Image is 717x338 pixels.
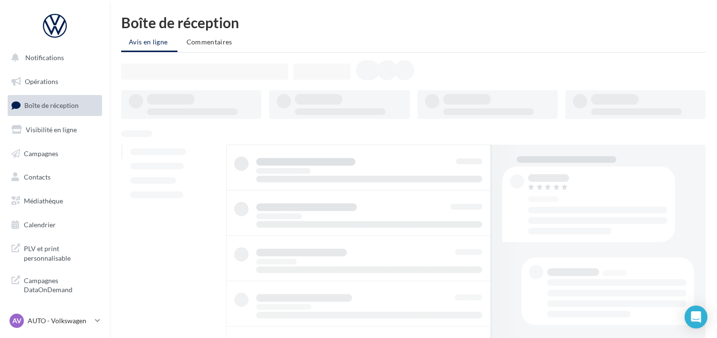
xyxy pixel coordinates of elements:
a: Boîte de réception [6,95,104,116]
a: PLV et print personnalisable [6,238,104,266]
span: PLV et print personnalisable [24,242,98,263]
a: Calendrier [6,215,104,235]
a: Contacts [6,167,104,187]
span: Campagnes [24,149,58,157]
a: AV AUTO - Volkswagen [8,312,102,330]
span: Boîte de réception [24,101,79,109]
a: Médiathèque [6,191,104,211]
a: Campagnes DataOnDemand [6,270,104,298]
a: Visibilité en ligne [6,120,104,140]
span: Commentaires [187,38,232,46]
span: Notifications [25,53,64,62]
div: Open Intercom Messenger [685,306,707,328]
span: Médiathèque [24,197,63,205]
p: AUTO - Volkswagen [28,316,91,326]
a: Opérations [6,72,104,92]
button: Notifications [6,48,100,68]
div: Boîte de réception [121,15,706,30]
a: Campagnes [6,144,104,164]
span: Opérations [25,77,58,85]
span: Visibilité en ligne [26,126,77,134]
span: Calendrier [24,221,56,229]
span: AV [12,316,21,326]
span: Contacts [24,173,51,181]
span: Campagnes DataOnDemand [24,274,98,295]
